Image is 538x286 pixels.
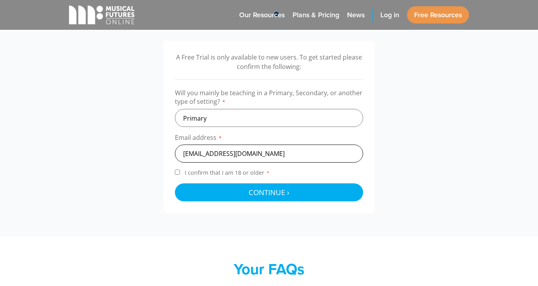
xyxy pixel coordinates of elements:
[183,169,271,176] span: I confirm that I am 18 or older
[175,52,363,71] p: A Free Trial is only available to new users. To get started please confirm the following:
[116,260,422,278] h2: Your FAQs
[175,133,363,145] label: Email address
[293,10,339,20] span: Plans & Pricing
[175,89,363,109] label: Will you mainly be teaching in a Primary, Secondary, or another type of setting?
[380,10,399,20] span: Log in
[175,170,180,175] input: I confirm that I am 18 or older*
[347,10,365,20] span: News
[249,187,289,197] span: Continue ›
[175,183,363,201] button: Continue ›
[407,6,469,24] a: Free Resources
[239,10,285,20] span: Our Resources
